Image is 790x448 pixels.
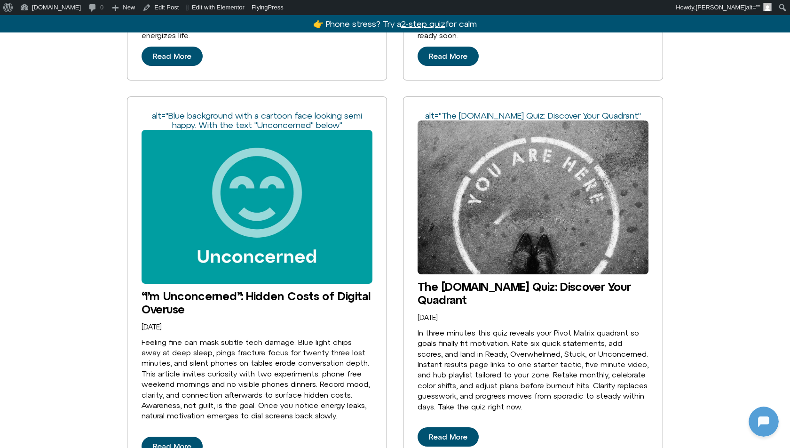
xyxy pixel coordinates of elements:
span: [PERSON_NAME] [696,4,746,11]
div: Feeling fine can mask subtle tech damage. Blue light chips away at deep sleep, pings fracture foc... [142,337,372,421]
span: alt="Blue background with a cartoon face looking semi happy. With the text "Unconcerned" below" [152,111,362,130]
iframe: Botpress [749,407,779,437]
img: The Offline.now Quiz: Discover Your Quadrant [418,120,648,274]
a: Read More [418,427,479,447]
div: In three minutes this quiz reveals your Pivot Matrix quadrant so goals finally fit motivation. Ra... [418,328,648,412]
span: Read More [153,52,191,61]
a: Read More [142,47,203,66]
img: Blue background with a cartoon face looking semi happy. With the text "Unconcerned" below [142,130,372,284]
span: alt="" [746,4,760,11]
a: alt="The [DOMAIN_NAME] Quiz: Discover Your Quadrant" [418,111,648,274]
a: The [DOMAIN_NAME] Quiz: Discover Your Quadrant [418,280,631,306]
a: [DATE] [142,323,162,331]
span: Edit with Elementor [192,4,245,11]
a: “I’m Unconcerned”: Hidden Costs of Digital Overuse [142,289,370,316]
span: alt="The [DOMAIN_NAME] Quiz: Discover Your Quadrant" [425,111,641,120]
a: alt="Blue background with a cartoon face looking semi happy. With the text "Unconcerned" below" [142,111,372,284]
a: Read More [418,47,479,66]
a: [DATE] [418,314,438,322]
a: 👉 Phone stress? Try a2-step quizfor calm [313,19,477,29]
time: [DATE] [418,313,438,321]
span: Read More [429,52,467,61]
u: 2-step quiz [401,19,445,29]
span: Read More [429,433,467,441]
